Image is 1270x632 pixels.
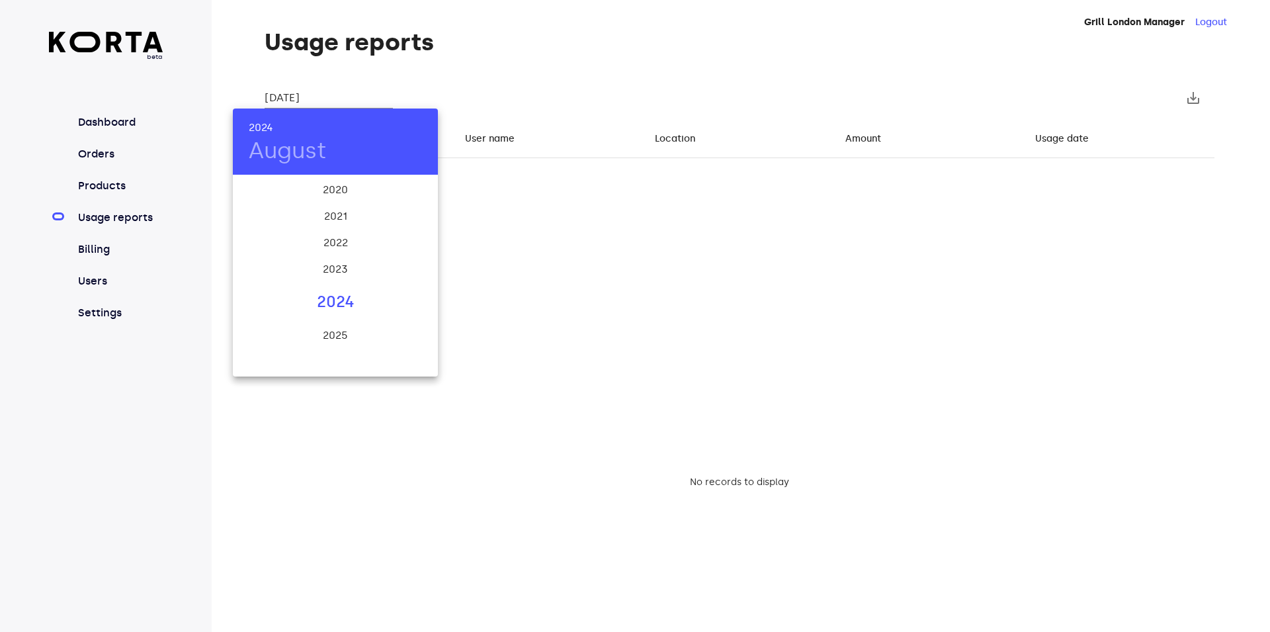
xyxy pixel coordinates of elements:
div: 2022 [233,230,438,256]
div: 2023 [233,256,438,283]
button: August [249,137,327,165]
button: 2024 [249,118,273,137]
div: 2025 [233,322,438,349]
div: 2021 [233,203,438,230]
div: 2020 [233,177,438,203]
div: 2024 [233,289,438,316]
